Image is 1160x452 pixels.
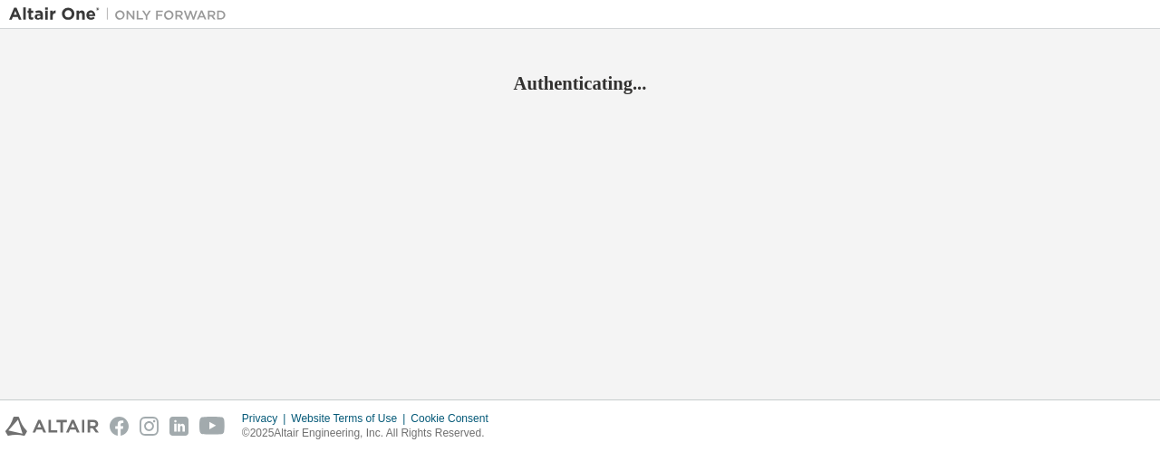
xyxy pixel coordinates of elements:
[242,426,499,441] p: © 2025 Altair Engineering, Inc. All Rights Reserved.
[9,5,236,24] img: Altair One
[199,417,226,436] img: youtube.svg
[140,417,159,436] img: instagram.svg
[242,411,291,426] div: Privacy
[5,417,99,436] img: altair_logo.svg
[169,417,188,436] img: linkedin.svg
[291,411,411,426] div: Website Terms of Use
[110,417,129,436] img: facebook.svg
[9,72,1151,95] h2: Authenticating...
[411,411,498,426] div: Cookie Consent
